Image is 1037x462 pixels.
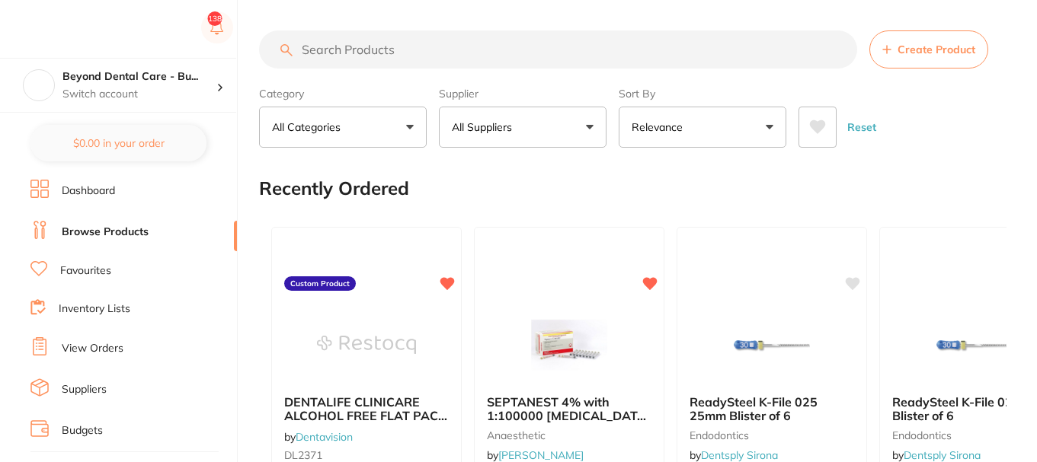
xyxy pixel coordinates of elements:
[272,119,347,135] p: All Categories
[62,183,115,199] a: Dashboard
[284,395,449,423] b: DENTALIFE CLINICARE ALCOHOL FREE FLAT PACK (6 X 200)
[62,423,103,438] a: Budgets
[722,307,821,383] img: ReadySteel K-File 025 25mm Blister of 6
[30,20,128,38] img: Restocq Logo
[59,301,130,317] a: Inventory Lists
[62,87,216,102] p: Switch account
[690,429,854,441] small: endodontics
[925,307,1024,383] img: ReadySteel K-File 02025mm Blister of 6
[24,70,54,100] img: Beyond Dental Care - Burpengary
[62,69,216,84] h4: Beyond Dental Care - Burpengary
[487,429,651,441] small: anaesthetic
[843,107,881,148] button: Reset
[439,87,607,100] label: Supplier
[62,341,123,356] a: View Orders
[892,448,981,462] span: by
[452,119,518,135] p: All Suppliers
[487,448,584,462] span: by
[632,119,689,135] p: Relevance
[520,307,619,383] img: SEPTANEST 4% with 1:100000 adrenalin 2.2ml 2xBox 50 GOLD
[259,107,427,148] button: All Categories
[284,430,353,444] span: by
[487,395,651,423] b: SEPTANEST 4% with 1:100000 adrenalin 2.2ml 2xBox 50 GOLD
[619,87,786,100] label: Sort By
[898,43,975,56] span: Create Product
[284,276,356,292] label: Custom Product
[259,178,409,199] h2: Recently Ordered
[904,448,981,462] a: Dentsply Sirona
[701,448,778,462] a: Dentsply Sirona
[317,307,416,383] img: DENTALIFE CLINICARE ALCOHOL FREE FLAT PACK (6 X 200)
[30,125,206,161] button: $0.00 in your order
[619,107,786,148] button: Relevance
[259,30,857,69] input: Search Products
[284,449,449,461] small: DL2371
[869,30,988,69] button: Create Product
[690,448,778,462] span: by
[62,225,149,240] a: Browse Products
[60,263,111,279] a: Favourites
[690,395,854,423] b: ReadySteel K-File 025 25mm Blister of 6
[259,87,427,100] label: Category
[498,448,584,462] a: [PERSON_NAME]
[439,107,607,148] button: All Suppliers
[296,430,353,444] a: Dentavision
[62,382,107,397] a: Suppliers
[30,11,128,46] a: Restocq Logo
